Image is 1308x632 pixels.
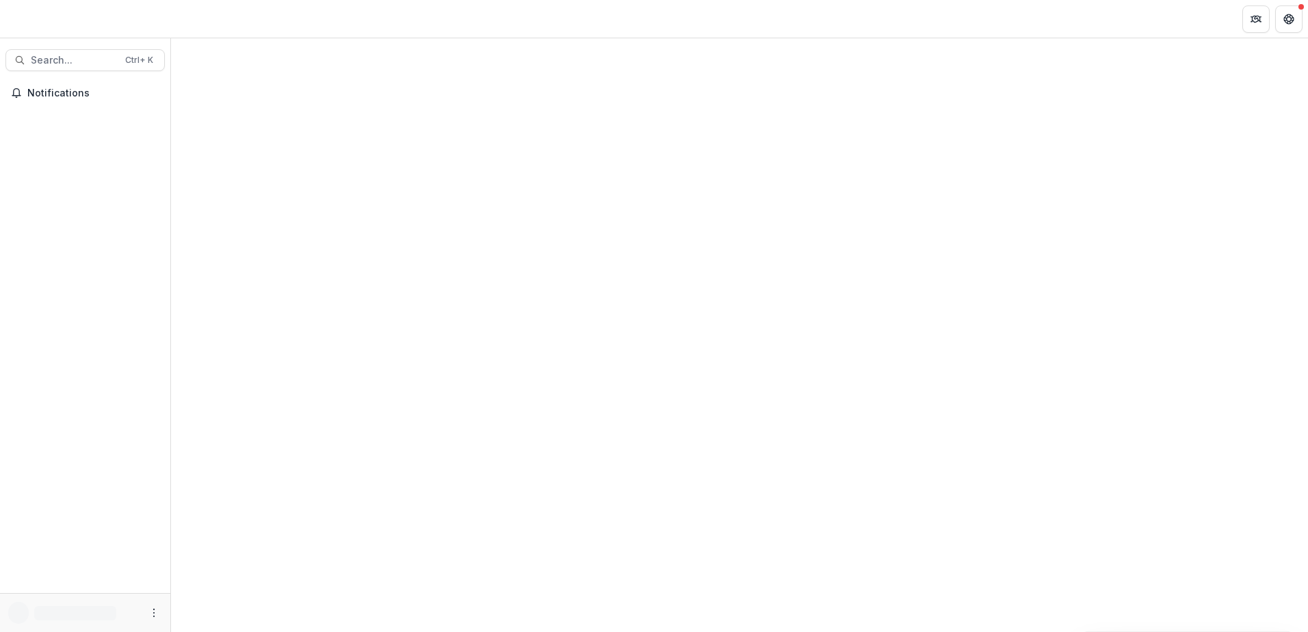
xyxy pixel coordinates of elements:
button: More [146,605,162,621]
nav: breadcrumb [176,9,235,29]
button: Search... [5,49,165,71]
div: Ctrl + K [122,53,156,68]
button: Notifications [5,82,165,104]
span: Notifications [27,88,159,99]
button: Get Help [1275,5,1303,33]
span: Search... [31,55,117,66]
button: Partners [1242,5,1270,33]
